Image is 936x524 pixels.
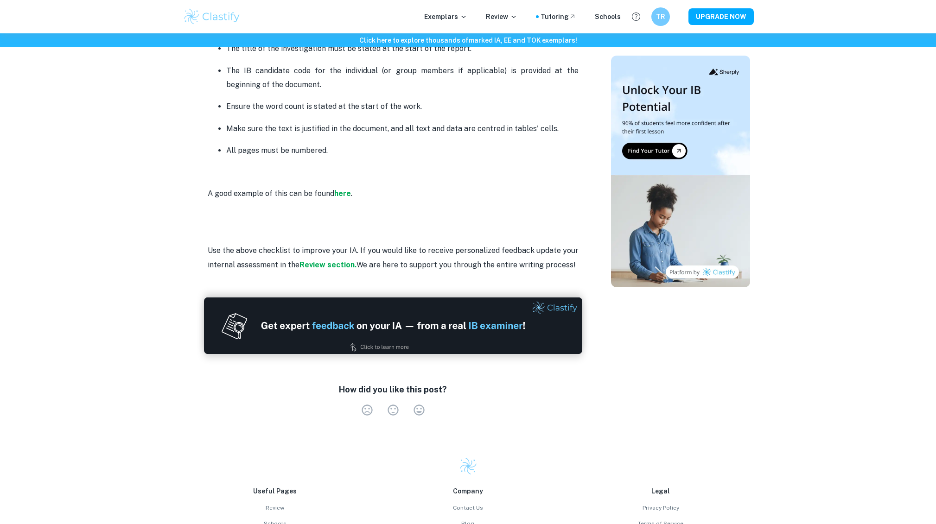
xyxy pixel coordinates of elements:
a: Ad [208,298,579,354]
p: Review [486,12,517,22]
a: Review [183,504,368,512]
p: Ensure the word count is stated at the start of the work. [226,100,579,114]
button: TR [651,7,670,26]
h6: TR [655,12,666,22]
button: UPGRADE NOW [688,8,754,25]
p: Exemplars [424,12,467,22]
img: Thumbnail [611,56,750,287]
a: Contact Us [376,504,561,512]
img: Clastify logo [459,457,478,475]
img: Ad [204,297,582,354]
p: The title of the investigation must be stated at the start of the report. [226,42,579,56]
a: Review section. [299,260,357,269]
p: Useful Pages [183,486,368,496]
p: Legal [568,486,754,496]
a: Schools [595,12,621,22]
p: The IB candidate code for the individual (or group members if applicable) is provided at the begi... [226,64,579,92]
span: We are here to support you through the entire writing process! [357,260,576,269]
p: A good example of this can be found . [208,187,579,201]
img: Clastify logo [183,7,242,26]
button: Help and Feedback [628,9,644,25]
a: here [334,189,351,198]
p: All pages must be numbered. [226,144,579,158]
p: Make sure the text is justified in the document, and all text and data are centred in tables' cells. [226,122,579,136]
span: Use the above checklist to improve your IA. If you would like to receive personalized feedback up... [208,246,580,269]
p: Company [376,486,561,496]
h6: How did you like this post? [339,383,447,396]
h6: Click here to explore thousands of marked IA, EE and TOK exemplars ! [2,35,934,45]
a: Tutoring [541,12,576,22]
a: Privacy Policy [568,504,754,512]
